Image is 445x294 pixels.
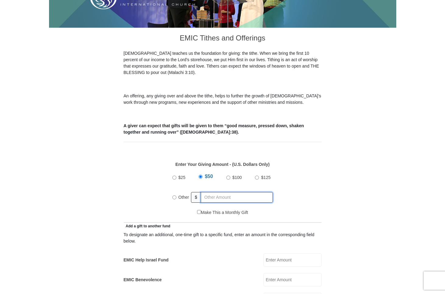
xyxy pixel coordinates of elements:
span: $ [191,192,201,203]
span: Other [178,195,189,200]
h3: EMIC Tithes and Offerings [124,28,322,50]
p: An offering, any giving over and above the tithe, helps to further the growth of [DEMOGRAPHIC_DAT... [124,93,322,106]
span: $100 [232,175,242,180]
input: Enter Amount [263,273,322,286]
span: $25 [178,175,185,180]
b: A giver can expect that gifts will be given to them “good measure, pressed down, shaken together ... [124,123,304,135]
p: [DEMOGRAPHIC_DATA] teaches us the foundation for giving: the tithe. When we bring the first 10 pe... [124,50,322,76]
label: EMIC Help Israel Fund [124,257,169,263]
span: Add a gift to another fund [124,224,171,228]
input: Make This a Monthly Gift [197,210,201,214]
span: $125 [261,175,270,180]
input: Enter Amount [263,253,322,267]
strong: Enter Your Giving Amount - (U.S. Dollars Only) [175,162,270,167]
div: To designate an additional, one-time gift to a specific fund, enter an amount in the correspondin... [124,232,322,244]
label: EMIC Benevolence [124,277,162,283]
input: Other Amount [201,192,273,203]
label: Make This a Monthly Gift [197,209,248,216]
span: $50 [205,174,213,179]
